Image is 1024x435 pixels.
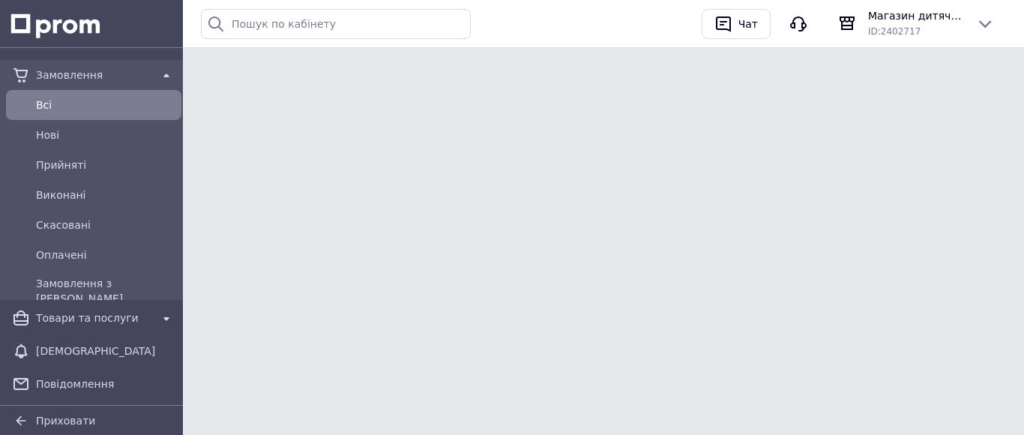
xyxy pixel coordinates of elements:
[868,8,964,23] span: Магазин дитячих книжок "П'ятий океан"
[36,247,175,262] span: Оплачені
[868,26,921,37] span: ID: 2402717
[36,157,175,172] span: Прийняті
[36,217,175,232] span: Скасовані
[702,9,771,39] button: Чат
[36,415,95,427] span: Приховати
[36,310,151,325] span: Товари та послуги
[36,97,175,112] span: Всi
[36,276,175,306] span: Замовлення з [PERSON_NAME]
[36,187,175,202] span: Виконані
[36,343,175,358] span: [DEMOGRAPHIC_DATA]
[36,127,175,142] span: Нові
[201,9,471,39] input: Пошук по кабінету
[36,67,151,82] span: Замовлення
[36,376,175,391] span: Повідомлення
[735,13,761,35] div: Чат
